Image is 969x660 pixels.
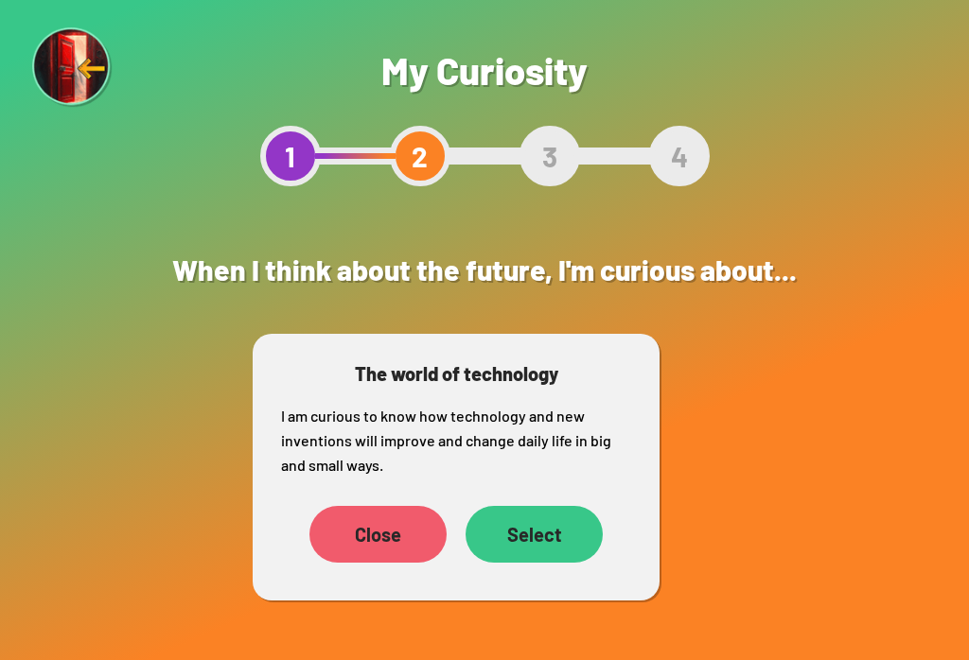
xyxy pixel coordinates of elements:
[649,126,710,186] div: 4
[281,404,631,478] p: I am curious to know how technology and new inventions will improve and change daily life in big ...
[466,506,603,563] div: Select
[520,126,580,186] div: 3
[281,362,631,385] h3: The world of technology
[32,27,114,109] img: Exit
[309,506,447,563] div: Close
[260,126,321,186] div: 1
[260,47,710,93] h1: My Curiosity
[78,234,891,305] h2: When I think about the future, I'm curious about...
[390,126,450,186] div: 2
